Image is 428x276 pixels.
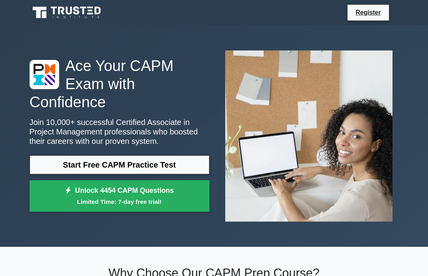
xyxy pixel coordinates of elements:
[30,180,209,212] a: Unlock 4454 CAPM QuestionsLimited Time: 7-day free trial!
[30,155,209,174] a: Start Free CAPM Practice Test
[30,117,209,146] p: Join 10,000+ successful Certified Associate in Project Management professionals who boosted their...
[30,57,209,111] h1: Ace Your CAPM Exam with Confidence
[39,197,200,206] small: Limited Time: 7-day free trial!
[351,7,385,17] a: Register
